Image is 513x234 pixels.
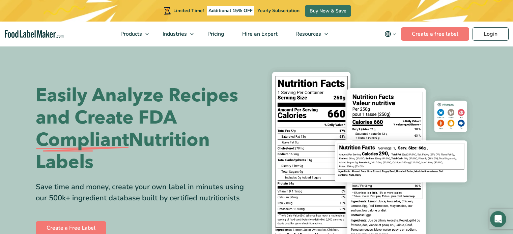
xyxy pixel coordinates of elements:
[293,30,322,38] span: Resources
[36,181,252,204] div: Save time and money, create your own label in minutes using our 500k+ ingredient database built b...
[173,7,204,14] span: Limited Time!
[473,27,509,41] a: Login
[207,6,254,15] span: Additional 15% OFF
[305,5,351,17] a: Buy Now & Save
[287,22,331,46] a: Resources
[118,30,143,38] span: Products
[233,22,285,46] a: Hire an Expert
[154,22,197,46] a: Industries
[36,85,252,173] h1: Easily Analyze Recipes and Create FDA Nutrition Labels
[205,30,225,38] span: Pricing
[401,27,469,41] a: Create a free label
[112,22,152,46] a: Products
[36,129,129,151] span: Compliant
[240,30,278,38] span: Hire an Expert
[199,22,232,46] a: Pricing
[257,7,300,14] span: Yearly Subscription
[161,30,188,38] span: Industries
[490,211,506,227] div: Open Intercom Messenger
